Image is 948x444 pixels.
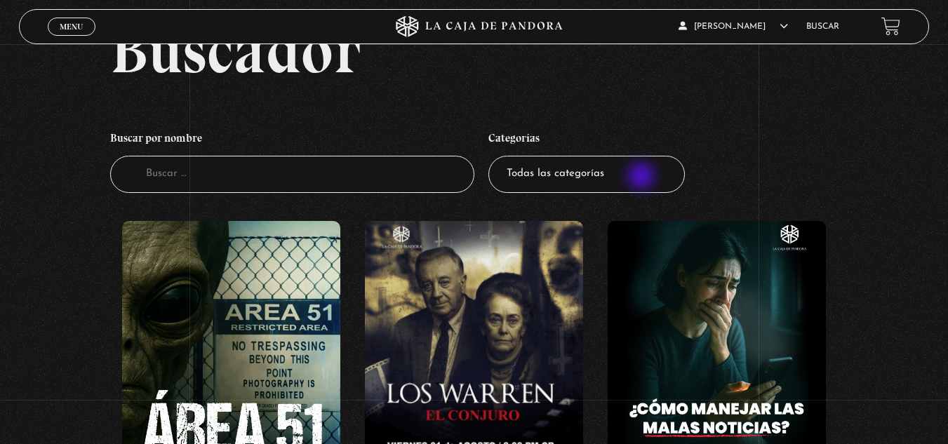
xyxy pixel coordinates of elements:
[806,22,839,31] a: Buscar
[110,124,474,156] h4: Buscar por nombre
[488,124,685,156] h4: Categorías
[881,17,900,36] a: View your shopping cart
[679,22,788,31] span: [PERSON_NAME]
[55,34,88,43] span: Cerrar
[60,22,83,31] span: Menu
[110,19,929,82] h2: Buscador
